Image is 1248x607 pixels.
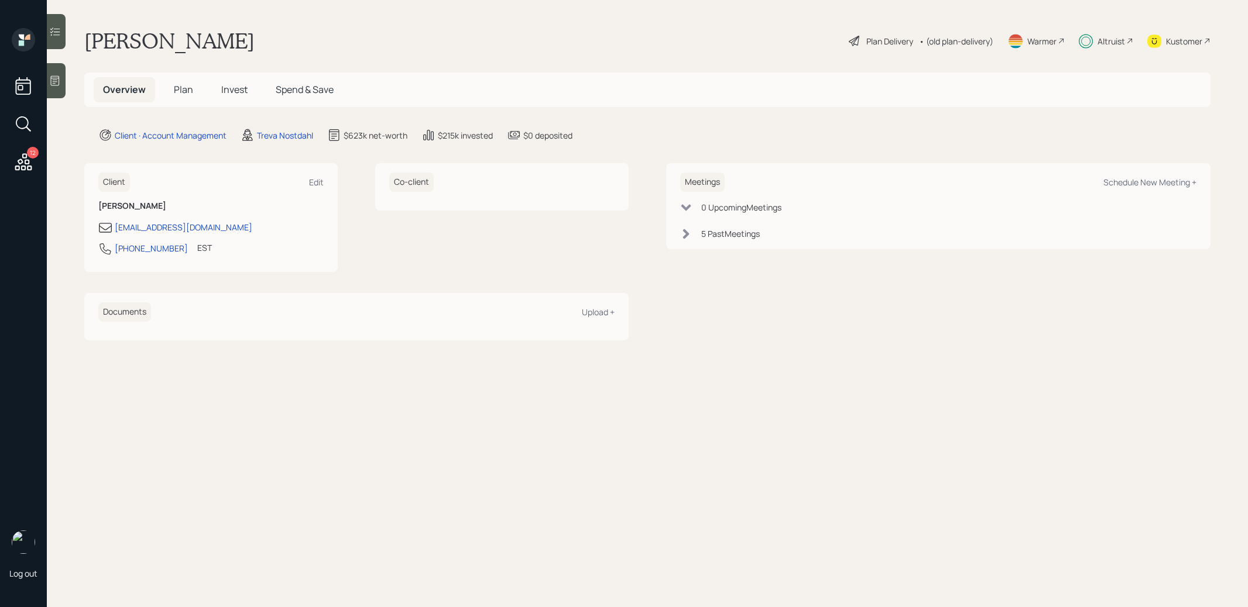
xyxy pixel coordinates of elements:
div: $0 deposited [523,129,572,142]
div: $623k net-worth [344,129,407,142]
span: Overview [103,83,146,96]
div: Altruist [1098,35,1125,47]
div: [PHONE_NUMBER] [115,242,188,254]
div: Treva Nostdahl [257,129,313,142]
div: Log out [9,568,37,579]
div: Edit [309,177,324,188]
div: 12 [27,147,39,158]
div: • (old plan-delivery) [919,35,993,47]
h6: Meetings [680,173,725,192]
h6: Co-client [389,173,434,192]
div: Warmer [1027,35,1057,47]
h6: Documents [98,302,151,322]
h6: Client [98,173,130,192]
span: Spend & Save [276,83,334,96]
span: Plan [174,83,193,96]
div: 5 Past Meeting s [701,227,760,240]
div: Schedule New Meeting + [1103,177,1196,188]
div: Client · Account Management [115,129,227,142]
div: [EMAIL_ADDRESS][DOMAIN_NAME] [115,221,252,233]
h6: [PERSON_NAME] [98,201,324,211]
span: Invest [221,83,248,96]
div: 0 Upcoming Meeting s [701,201,781,213]
img: treva-nostdahl-headshot.png [12,530,35,554]
div: Upload + [582,306,615,318]
div: $215k invested [438,129,493,142]
div: Kustomer [1166,35,1202,47]
div: Plan Delivery [866,35,913,47]
div: EST [197,242,212,254]
h1: [PERSON_NAME] [84,28,255,54]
